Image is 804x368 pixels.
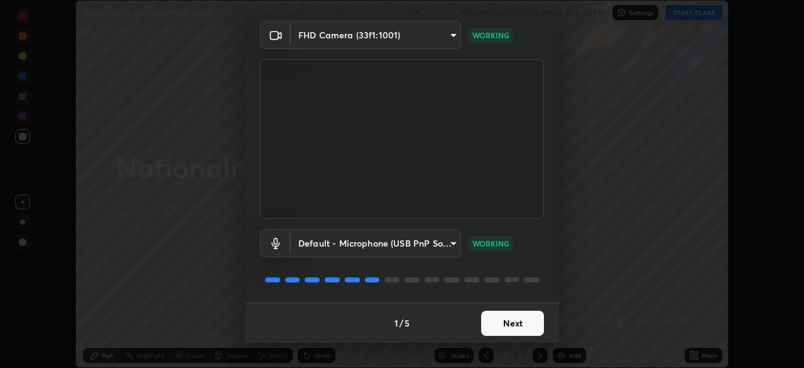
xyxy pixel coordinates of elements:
h4: 1 [394,316,398,330]
h4: 5 [405,316,410,330]
div: FHD Camera (33f1:1001) [291,229,461,257]
h4: / [399,316,403,330]
p: WORKING [472,30,509,41]
div: FHD Camera (33f1:1001) [291,21,461,49]
button: Next [481,311,544,336]
p: WORKING [472,238,509,249]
